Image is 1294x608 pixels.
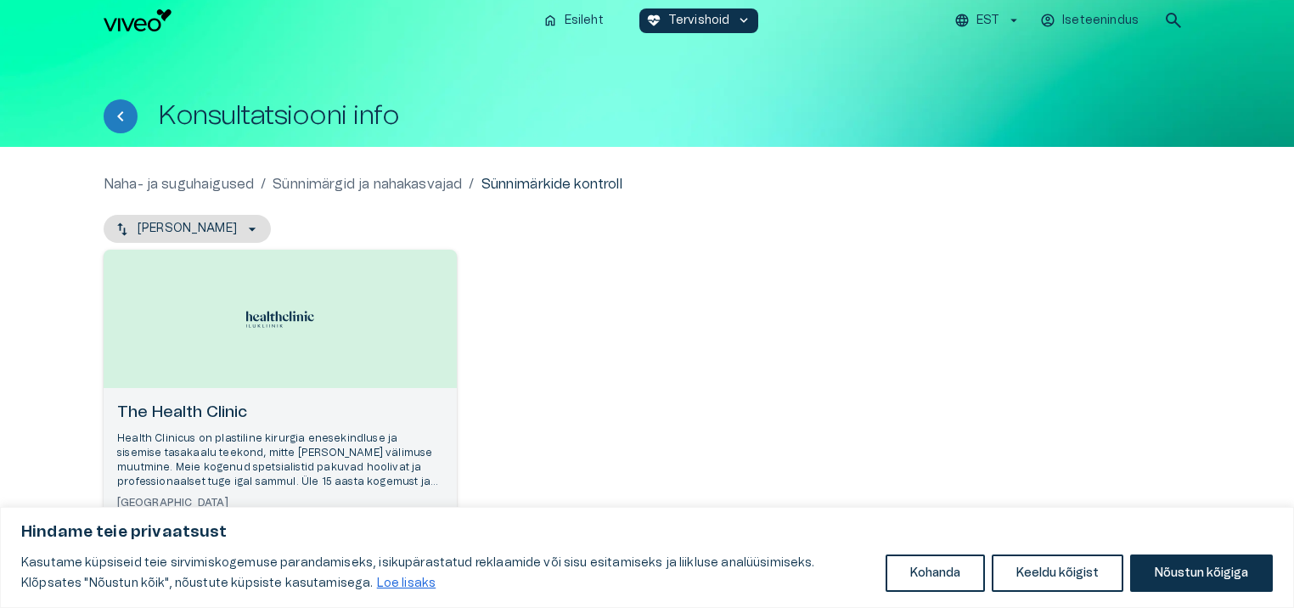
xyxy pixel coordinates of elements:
[21,522,1273,543] p: Hindame teie privaatsust
[565,12,604,30] p: Esileht
[469,174,474,194] p: /
[481,174,622,194] p: Sünnimärkide kontroll
[952,8,1024,33] button: EST
[992,555,1123,592] button: Keeldu kõigist
[1163,10,1184,31] span: search
[104,174,254,194] a: Naha- ja suguhaigused
[1130,555,1273,592] button: Nõustun kõigiga
[1062,12,1139,30] p: Iseteenindus
[87,14,112,27] span: Help
[639,8,759,33] button: ecg_heartTervishoidkeyboard_arrow_down
[1156,3,1190,37] button: open search modal
[138,220,237,238] p: [PERSON_NAME]
[646,13,661,28] span: ecg_heart
[536,8,612,33] button: homeEsileht
[543,13,558,28] span: home
[273,174,462,194] a: Sünnimärgid ja nahakasvajad
[158,101,399,131] h1: Konsultatsiooni info
[104,9,172,31] img: Viveo logo
[104,250,457,588] a: Open selected supplier available booking dates
[668,12,730,30] p: Tervishoid
[261,174,266,194] p: /
[976,12,999,30] p: EST
[104,99,138,133] button: Tagasi
[117,431,443,490] p: Health Clinicus on plastiline kirurgia enesekindluse ja sisemise tasakaalu teekond, mitte [PERSON...
[104,215,271,243] button: [PERSON_NAME]
[117,402,443,425] h6: The Health Clinic
[117,496,443,510] h6: [GEOGRAPHIC_DATA]
[376,577,437,590] a: Loe lisaks
[736,13,751,28] span: keyboard_arrow_down
[246,306,314,333] img: The Health Clinic logo
[21,553,873,594] p: Kasutame küpsiseid teie sirvimiskogemuse parandamiseks, isikupärastatud reklaamide või sisu esita...
[104,9,529,31] a: Navigate to homepage
[1038,8,1143,33] button: Iseteenindus
[886,555,985,592] button: Kohanda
